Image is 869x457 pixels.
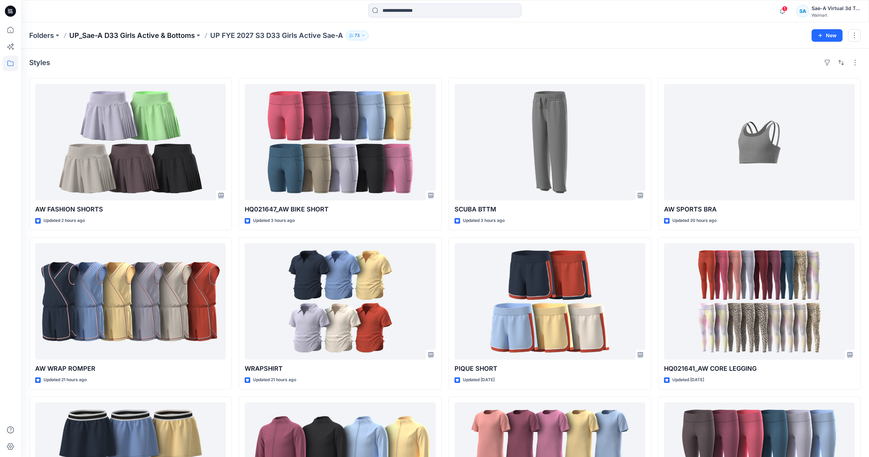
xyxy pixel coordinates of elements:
[463,217,505,224] p: Updated 3 hours ago
[672,217,717,224] p: Updated 20 hours ago
[812,13,860,18] div: Walmart
[463,376,495,384] p: Updated [DATE]
[210,31,343,40] p: UP FYE 2027 S3 D33 Girls Active Sae-A
[664,84,855,200] a: AW SPORTS BRA
[245,205,435,214] p: HQ021647_AW BIKE SHORT
[253,217,295,224] p: Updated 3 hours ago
[35,243,226,360] a: AW WRAP ROMPER
[69,31,195,40] a: UP_Sae-A D33 Girls Active & Bottoms
[35,84,226,200] a: AW FASHION SHORTS
[672,376,704,384] p: Updated [DATE]
[796,5,809,17] div: SA
[44,376,87,384] p: Updated 21 hours ago
[355,32,360,39] p: 73
[245,84,435,200] a: HQ021647_AW BIKE SHORT
[455,243,645,360] a: PIQUE SHORT
[812,4,860,13] div: Sae-A Virtual 3d Team
[455,205,645,214] p: SCUBA BTTM
[35,364,226,374] p: AW WRAP ROMPER
[664,364,855,374] p: HQ021641_AW CORE LEGGING
[812,29,843,42] button: New
[664,243,855,360] a: HQ021641_AW CORE LEGGING
[253,376,296,384] p: Updated 21 hours ago
[455,364,645,374] p: PIQUE SHORT
[29,58,50,67] h4: Styles
[245,243,435,360] a: WRAPSHIRT
[455,84,645,200] a: SCUBA BTTM
[35,205,226,214] p: AW FASHION SHORTS
[44,217,85,224] p: Updated 2 hours ago
[29,31,54,40] a: Folders
[245,364,435,374] p: WRAPSHIRT
[346,31,369,40] button: 73
[782,6,788,11] span: 1
[664,205,855,214] p: AW SPORTS BRA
